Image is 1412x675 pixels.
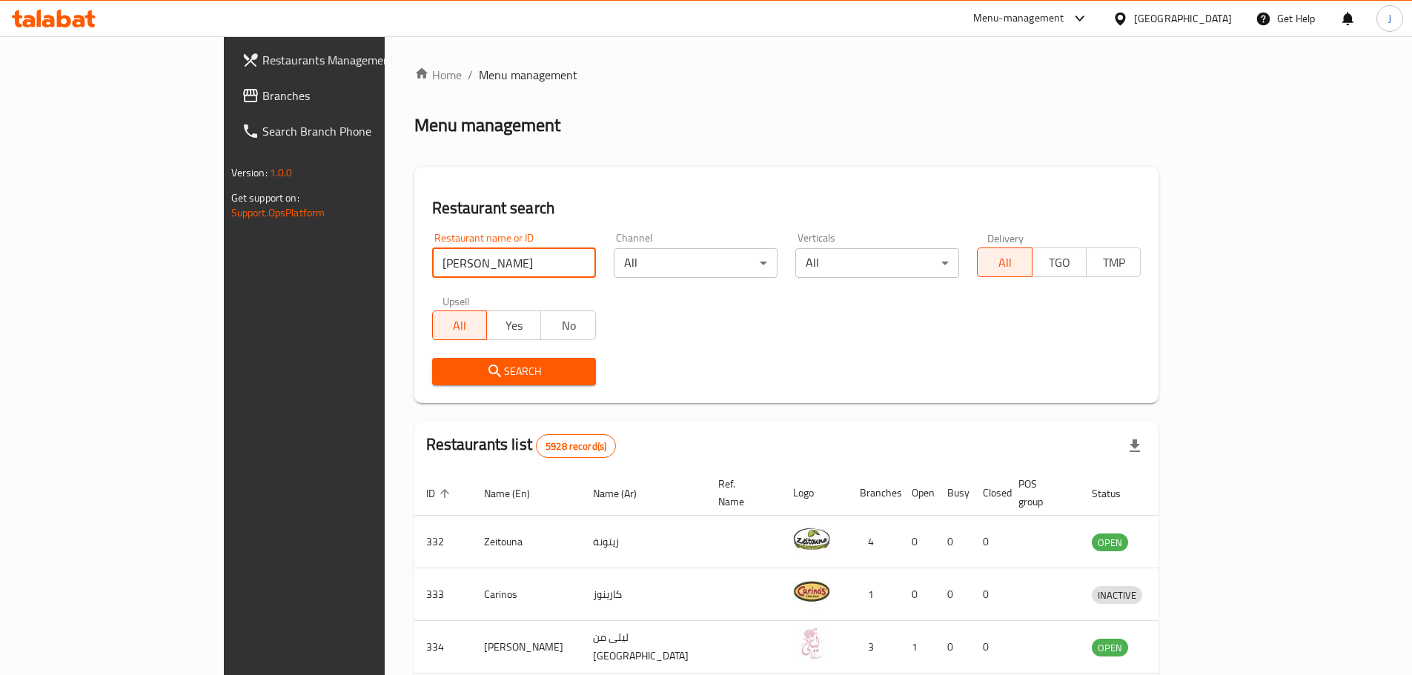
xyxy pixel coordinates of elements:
span: POS group [1018,475,1062,511]
td: 1 [848,568,900,621]
img: Zeitouna [793,520,830,557]
td: 3 [848,621,900,674]
span: Status [1092,485,1140,502]
td: Zeitouna [472,516,581,568]
button: Yes [486,310,541,340]
label: Upsell [443,296,470,306]
td: كارينوز [581,568,706,621]
span: OPEN [1092,639,1128,656]
span: Restaurants Management [262,51,448,69]
span: No [547,315,589,336]
td: 4 [848,516,900,568]
button: TGO [1032,247,1087,277]
span: Version: [231,163,268,182]
h2: Restaurant search [432,197,1141,219]
td: 0 [971,621,1007,674]
nav: breadcrumb [414,66,1159,84]
td: 0 [971,516,1007,568]
h2: Restaurants list [426,433,617,458]
td: ليلى من [GEOGRAPHIC_DATA] [581,621,706,674]
span: INACTIVE [1092,587,1142,604]
div: All [614,248,778,278]
a: Support.OpsPlatform [231,203,325,222]
a: Restaurants Management [230,42,460,78]
span: Yes [493,315,535,336]
label: Delivery [987,233,1024,243]
div: All [795,248,959,278]
span: Search Branch Phone [262,122,448,140]
th: Busy [935,470,971,516]
span: Get support on: [231,188,299,207]
span: 5928 record(s) [537,439,615,453]
td: 0 [900,568,935,621]
td: [PERSON_NAME] [472,621,581,674]
span: Ref. Name [718,475,763,511]
span: All [439,315,481,336]
button: Search [432,358,596,385]
th: Closed [971,470,1007,516]
span: Name (Ar) [593,485,656,502]
span: TMP [1093,252,1135,273]
span: ID [426,485,454,502]
td: 0 [935,516,971,568]
div: Total records count [536,434,616,458]
img: Carinos [793,573,830,610]
td: 0 [900,516,935,568]
div: Menu-management [973,10,1064,27]
th: Logo [781,470,848,516]
span: Branches [262,87,448,104]
div: [GEOGRAPHIC_DATA] [1134,10,1232,27]
img: Leila Min Lebnan [793,625,830,662]
button: All [977,247,1032,277]
button: All [432,310,487,340]
td: زيتونة [581,516,706,568]
li: / [468,66,473,84]
span: Name (En) [484,485,549,502]
th: Open [900,470,935,516]
td: Carinos [472,568,581,621]
span: Menu management [479,66,577,84]
div: INACTIVE [1092,586,1142,604]
a: Search Branch Phone [230,113,460,149]
div: OPEN [1092,639,1128,656]
td: 0 [971,568,1007,621]
td: 1 [900,621,935,674]
a: Branches [230,78,460,113]
span: OPEN [1092,534,1128,551]
span: All [984,252,1026,273]
div: Export file [1117,428,1153,464]
span: Search [444,362,584,381]
th: Branches [848,470,900,516]
button: No [540,310,595,340]
td: 0 [935,568,971,621]
span: J [1388,10,1391,27]
span: TGO [1038,252,1081,273]
td: 0 [935,621,971,674]
span: 1.0.0 [270,163,293,182]
button: TMP [1086,247,1141,277]
input: Search for restaurant name or ID.. [432,248,596,278]
h2: Menu management [414,113,560,137]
